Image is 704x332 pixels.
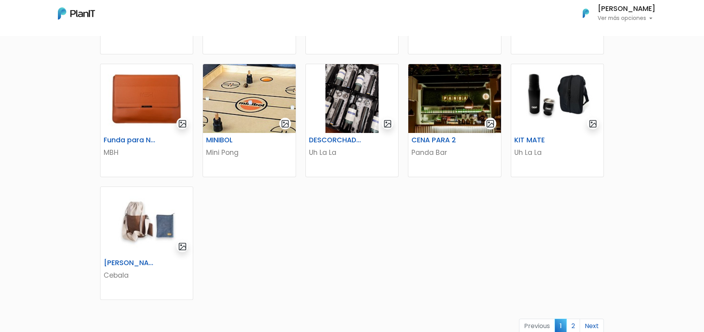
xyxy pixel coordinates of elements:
[511,64,603,133] img: thumb_99BBCD63-EF96-4B08-BE7C-73DB5A7664DF.jpeg
[306,64,398,133] img: thumb_Dise%C3%B1o_sin_t%C3%ADtulo_-_2024-12-10T101138.861.png
[577,5,594,22] img: PlanIt Logo
[281,119,290,128] img: gallery-light
[573,3,656,23] button: PlanIt Logo [PERSON_NAME] Ver más opciones
[99,136,163,144] h6: Funda para Notebook Nomad
[206,147,292,158] p: Mini Pong
[408,64,501,177] a: gallery-light CENA PARA 2 Panda Bar
[486,119,495,128] img: gallery-light
[309,147,395,158] p: Uh La La
[411,147,497,158] p: Panda Bar
[304,136,368,144] h6: DESCORCHADOR + VINO
[101,187,193,256] img: thumb_image-Photoroom__19_.jpg
[104,270,190,280] p: Cebala
[383,119,392,128] img: gallery-light
[203,64,296,177] a: gallery-light MINIBOL Mini Pong
[104,147,190,158] p: MBH
[203,64,295,133] img: thumb_WhatsApp_Image_2021-09-24_at_09.48.56portada.jpeg
[589,119,598,128] img: gallery-light
[101,64,193,133] img: thumb_WhatsApp_Image_2025-08-06_at_12.43.13__12_.jpeg
[407,136,471,144] h6: CENA PARA 2
[100,64,193,177] a: gallery-light Funda para Notebook Nomad MBH
[178,242,187,251] img: gallery-light
[40,7,113,23] div: ¿Necesitás ayuda?
[100,187,193,300] a: gallery-light [PERSON_NAME] + YERBERO Cebala
[511,64,604,177] a: gallery-light KIT MATE Uh La La
[178,119,187,128] img: gallery-light
[510,136,573,144] h6: KIT MATE
[201,136,265,144] h6: MINIBOL
[598,16,656,21] p: Ver más opciones
[99,259,163,267] h6: [PERSON_NAME] + YERBERO
[58,7,95,20] img: PlanIt Logo
[408,64,501,133] img: thumb_thumb_9209972E-E399-434D-BEEF-F65B94FC7BA6_1_201_a.jpeg
[514,147,600,158] p: Uh La La
[598,5,656,13] h6: [PERSON_NAME]
[305,64,399,177] a: gallery-light DESCORCHADOR + VINO Uh La La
